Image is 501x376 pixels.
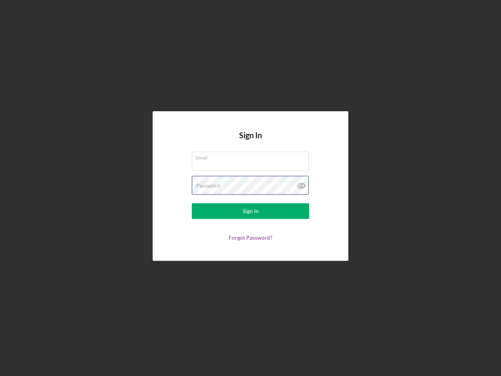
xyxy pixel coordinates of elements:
[192,203,309,219] button: Sign In
[196,152,309,161] label: Email
[239,131,262,152] h4: Sign In
[196,183,220,189] label: Password
[229,234,272,241] a: Forgot Password?
[243,203,259,219] div: Sign In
